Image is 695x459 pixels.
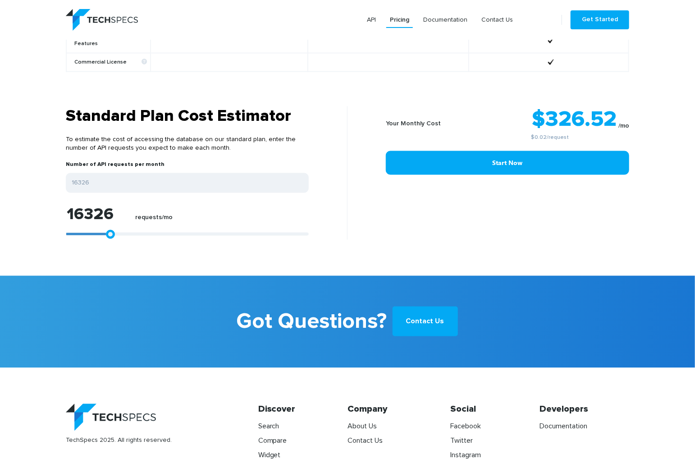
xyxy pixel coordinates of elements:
a: Contact Us [478,12,517,28]
label: Number of API requests per month [66,161,165,173]
h4: Social [450,404,540,418]
label: requests/mo [135,214,173,226]
a: Search [258,423,279,430]
a: Start Now [386,151,629,175]
a: API [363,12,380,28]
a: Pricing [386,12,413,28]
a: Documentation [540,423,588,430]
a: $0.02 [531,135,547,140]
h4: Company [347,404,437,418]
small: /request [471,135,629,140]
p: To estimate the cost of accessing the database on our standard plan, enter the number of API requ... [66,126,309,161]
a: Facebook [450,423,481,430]
b: Commercial License [74,59,147,66]
strong: $326.52 [532,109,617,130]
a: Instagram [450,452,481,459]
a: Twitter [450,437,473,445]
a: Widget [258,452,281,459]
input: Enter your expected number of API requests [66,173,309,193]
span: TechSpecs 2025. All rights reserved. [66,431,245,445]
a: Documentation [420,12,471,28]
a: Get Started [571,10,629,29]
a: Contact Us [347,437,383,445]
b: Early Access To New Features [74,34,147,47]
h3: Standard Plan Cost Estimator [66,106,309,126]
b: Got Questions? [237,303,387,341]
h4: Developers [540,404,629,418]
a: Contact Us [393,307,458,336]
sub: /mo [618,123,629,129]
a: Compare [258,437,287,445]
img: logo [66,9,138,31]
h4: Discover [258,404,347,418]
b: Your Monthly Cost [386,120,441,127]
a: About Us [347,423,377,430]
